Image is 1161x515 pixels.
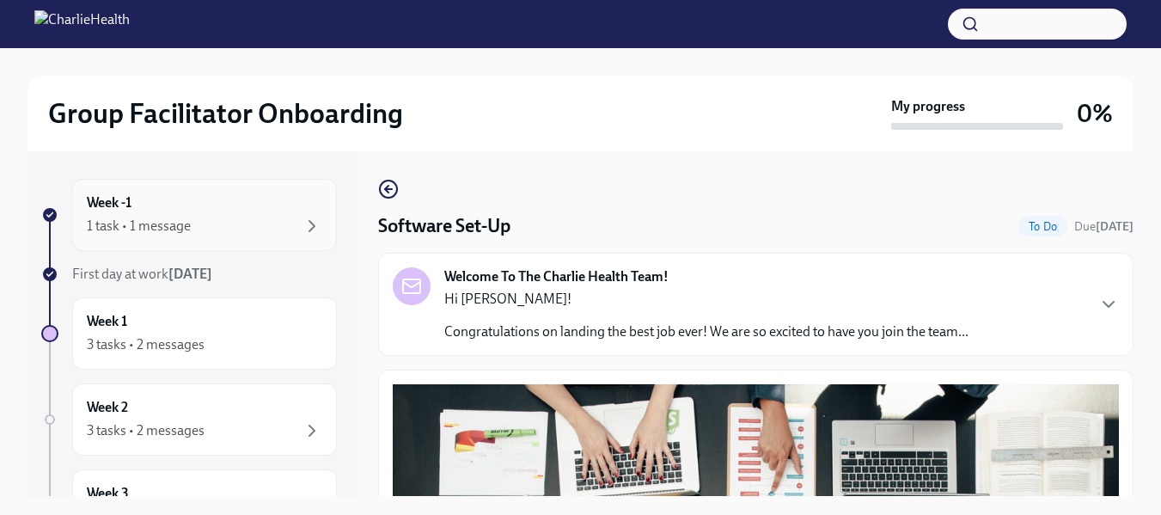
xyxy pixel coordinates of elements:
h2: Group Facilitator Onboarding [48,96,403,131]
strong: [DATE] [1096,219,1134,234]
span: First day at work [72,266,212,282]
h3: 0% [1077,98,1113,129]
div: 3 tasks • 2 messages [87,335,205,354]
h6: Week 3 [87,484,129,503]
div: 1 task • 1 message [87,217,191,236]
img: CharlieHealth [34,10,130,38]
p: Congratulations on landing the best job ever! We are so excited to have you join the team... [444,322,969,341]
a: Week 13 tasks • 2 messages [41,297,337,370]
p: Hi [PERSON_NAME]! [444,290,969,309]
strong: [DATE] [168,266,212,282]
span: To Do [1018,220,1067,233]
span: September 9th, 2025 10:00 [1074,218,1134,235]
strong: Welcome To The Charlie Health Team! [444,267,669,286]
a: Week 23 tasks • 2 messages [41,383,337,456]
strong: My progress [891,97,965,116]
a: Week -11 task • 1 message [41,179,337,251]
a: First day at work[DATE] [41,265,337,284]
div: 3 tasks • 2 messages [87,421,205,440]
span: Due [1074,219,1134,234]
h6: Week 2 [87,398,128,417]
h6: Week -1 [87,193,131,212]
h4: Software Set-Up [378,213,510,239]
h6: Week 1 [87,312,127,331]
